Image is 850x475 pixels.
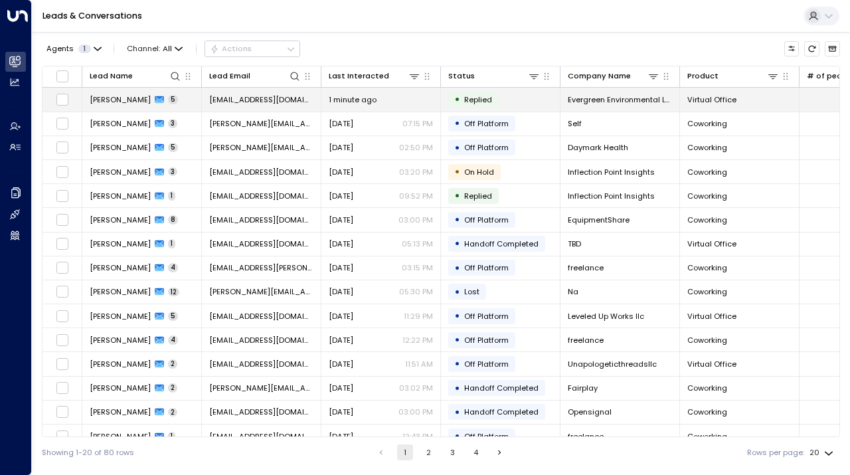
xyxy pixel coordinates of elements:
[168,239,175,248] span: 1
[399,383,433,393] p: 03:02 PM
[402,335,433,345] p: 12:22 PM
[454,427,460,445] div: •
[209,359,313,369] span: unapologeticthreadsllc@gmail.com
[568,359,657,369] span: Unapologeticthreadsllc
[687,407,727,417] span: Coworking
[168,312,178,321] span: 5
[687,215,727,225] span: Coworking
[464,118,509,129] span: Off Platform
[397,444,413,460] button: page 1
[454,139,460,157] div: •
[568,118,582,129] span: Self
[56,261,69,274] span: Toggle select row
[568,191,655,201] span: Inflection Point Insights
[747,447,804,458] label: Rows per page:
[568,167,655,177] span: Inflection Point Insights
[329,311,353,322] span: Sep 11, 2025
[568,70,659,82] div: Company Name
[687,431,727,442] span: Coworking
[56,285,69,298] span: Toggle select row
[398,407,433,417] p: 03:00 PM
[402,238,433,249] p: 05:13 PM
[209,311,313,322] span: Tay@leveledupreentry.com
[56,189,69,203] span: Toggle select row
[90,94,151,105] span: John O'Meara
[454,211,460,229] div: •
[56,237,69,250] span: Toggle select row
[464,94,492,105] span: Replied
[168,215,178,225] span: 8
[90,118,151,129] span: Sajili Bacallo
[329,407,353,417] span: Sep 08, 2025
[209,70,301,82] div: Lead Email
[90,359,151,369] span: Milagros Thompson
[568,238,581,249] span: TBD
[168,95,178,104] span: 5
[56,117,69,130] span: Toggle select row
[209,383,313,393] span: rachel.j.franz@gmail.com
[398,215,433,225] p: 03:00 PM
[90,383,151,393] span: Rachel Franz
[329,238,353,249] span: Sep 16, 2025
[329,70,389,82] div: Last Interacted
[56,310,69,323] span: Toggle select row
[209,407,313,417] span: mmacgill95@gmail.com
[399,167,433,177] p: 03:20 PM
[464,286,479,297] span: Lost
[399,142,433,153] p: 02:50 PM
[209,118,313,129] span: sajili.bacallo@bausch.com
[687,311,736,322] span: Virtual Office
[687,70,719,82] div: Product
[46,45,74,52] span: Agents
[56,93,69,106] span: Toggle select row
[56,357,69,371] span: Toggle select row
[687,335,727,345] span: Coworking
[402,262,433,273] p: 03:15 PM
[209,215,313,225] span: filipegomes404@gmail.com
[454,259,460,277] div: •
[90,215,151,225] span: Filipe Magalhaes Gomes
[464,311,509,322] span: Off Platform
[90,142,151,153] span: Chloe Stier
[163,45,172,53] span: All
[464,238,539,249] span: Handoff Completed
[568,142,628,153] span: Daymark Health
[687,167,727,177] span: Coworking
[444,444,460,460] button: Go to page 3
[405,359,433,369] p: 11:51 AM
[90,70,181,82] div: Lead Name
[687,70,779,82] div: Product
[168,119,177,128] span: 3
[454,403,460,421] div: •
[687,262,727,273] span: Coworking
[168,143,178,152] span: 5
[568,383,598,393] span: Fairplay
[454,235,460,252] div: •
[329,286,353,297] span: Sep 12, 2025
[568,215,630,225] span: EquipmentShare
[448,70,475,82] div: Status
[687,118,727,129] span: Coworking
[56,405,69,419] span: Toggle select row
[90,431,151,442] span: Ori Kaluski
[329,70,420,82] div: Last Interacted
[209,191,313,201] span: ben@inflectionpointinsights.com
[329,383,353,393] span: Sep 09, 2025
[464,431,509,442] span: Off Platform
[56,213,69,227] span: Toggle select row
[784,41,800,56] button: Customize
[399,191,433,201] p: 09:52 PM
[568,431,604,442] span: freelance
[56,141,69,154] span: Toggle select row
[42,41,105,56] button: Agents1
[402,118,433,129] p: 07:15 PM
[168,263,178,272] span: 4
[329,191,353,201] span: Sep 17, 2025
[568,94,672,105] span: Evergreen Environmental Law PLLC
[42,10,142,21] a: Leads & Conversations
[209,70,250,82] div: Lead Email
[568,407,612,417] span: Opensignal
[454,114,460,132] div: •
[123,41,187,56] button: Channel:All
[56,333,69,347] span: Toggle select row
